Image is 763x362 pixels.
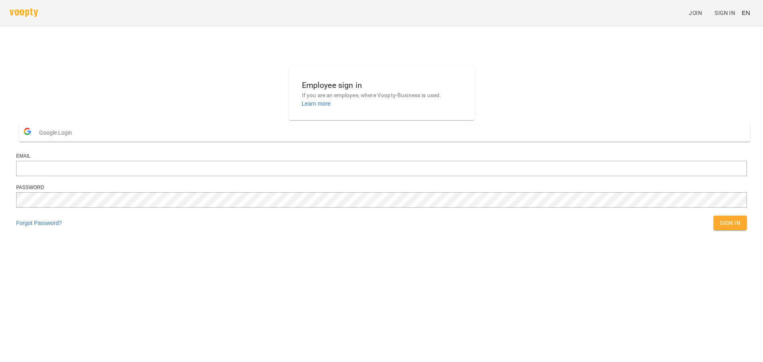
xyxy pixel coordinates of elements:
[10,8,38,17] img: voopty.png
[742,8,750,17] span: EN
[715,8,735,18] span: Sign In
[713,216,747,230] button: Sign In
[302,92,462,100] p: If you are an employee, where Voopty-Business is used.
[302,100,331,107] a: Learn more
[16,220,62,226] a: Forgot Password?
[686,6,711,20] a: Join
[16,153,747,160] div: Email
[16,184,747,191] div: Password
[689,8,702,18] span: Join
[39,125,76,141] span: Google Login
[711,6,738,20] a: Sign In
[720,218,740,228] span: Sign In
[302,79,462,92] h6: Employee sign in
[295,73,468,114] button: Employee sign inIf you are an employee, where Voopty-Business is used.Learn more
[738,5,753,20] button: EN
[19,123,750,141] button: Google Login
